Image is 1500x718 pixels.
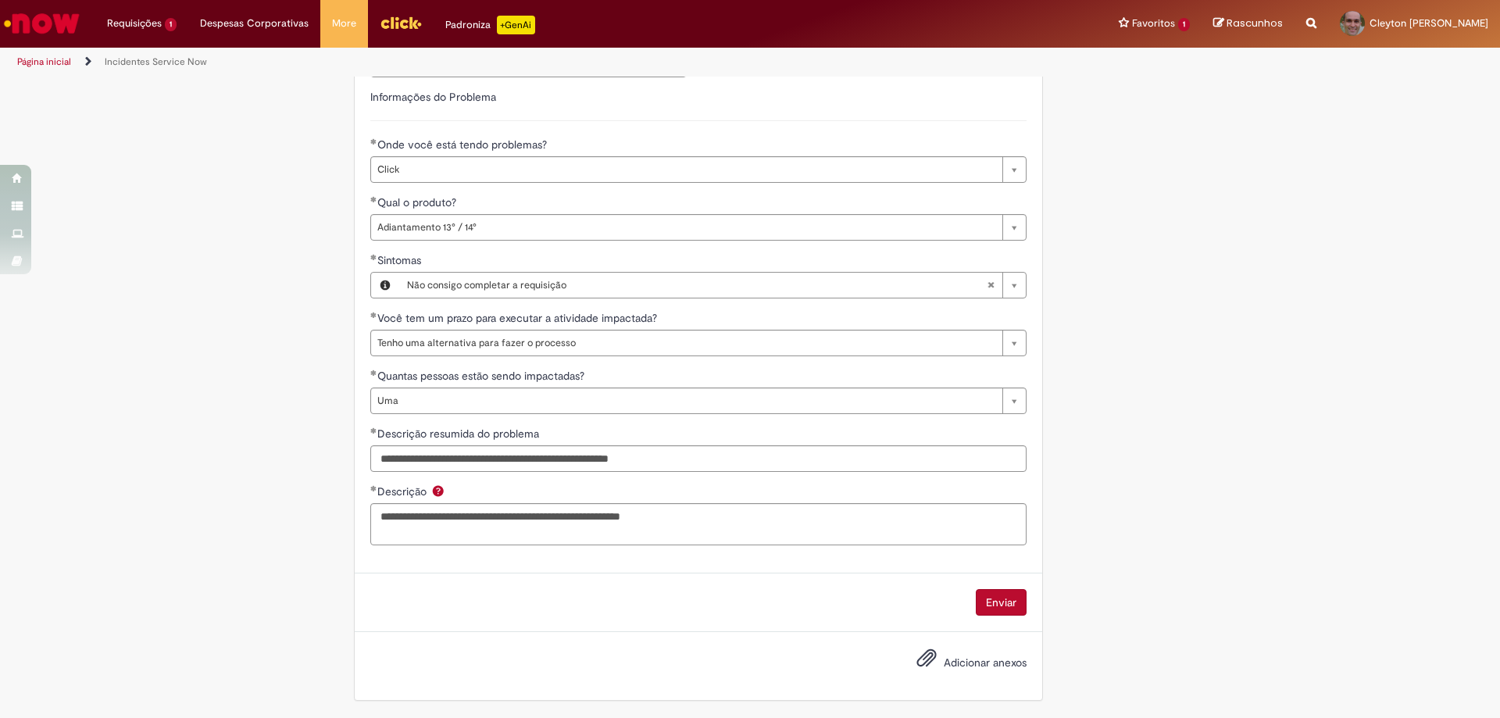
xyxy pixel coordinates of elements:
[370,196,377,202] span: Obrigatório Preenchido
[1370,16,1488,30] span: Cleyton [PERSON_NAME]
[370,485,377,491] span: Obrigatório Preenchido
[944,656,1027,670] span: Adicionar anexos
[1178,18,1190,31] span: 1
[377,311,660,325] span: Você tem um prazo para executar a atividade impactada?
[1132,16,1175,31] span: Favoritos
[370,312,377,318] span: Obrigatório Preenchido
[912,644,941,680] button: Adicionar anexos
[105,55,207,68] a: Incidentes Service Now
[399,273,1026,298] a: Não consigo completar a requisiçãoLimpar campo Sintomas
[1227,16,1283,30] span: Rascunhos
[377,330,995,355] span: Tenho uma alternativa para fazer o processo
[107,16,162,31] span: Requisições
[979,273,1002,298] abbr: Limpar campo Sintomas
[377,427,542,441] span: Descrição resumida do problema
[380,11,422,34] img: click_logo_yellow_360x200.png
[377,157,995,182] span: Click
[377,253,424,267] span: Sintomas
[377,369,587,383] span: Quantas pessoas estão sendo impactadas?
[200,16,309,31] span: Despesas Corporativas
[976,589,1027,616] button: Enviar
[2,8,82,39] img: ServiceNow
[370,503,1027,545] textarea: Descrição
[332,16,356,31] span: More
[377,138,550,152] span: Onde você está tendo problemas?
[377,388,995,413] span: Uma
[165,18,177,31] span: 1
[407,273,987,298] span: Não consigo completar a requisição
[445,16,535,34] div: Padroniza
[12,48,988,77] ul: Trilhas de página
[377,195,459,209] span: Qual o produto?
[377,484,430,498] span: Descrição
[497,16,535,34] p: +GenAi
[1213,16,1283,31] a: Rascunhos
[370,427,377,434] span: Obrigatório Preenchido
[429,484,448,497] span: Ajuda para Descrição
[370,138,377,145] span: Obrigatório Preenchido
[370,90,496,104] label: Informações do Problema
[371,273,399,298] button: Sintomas, Visualizar este registro Não consigo completar a requisição
[370,254,377,260] span: Obrigatório Preenchido
[377,215,995,240] span: Adiantamento 13° / 14°
[370,445,1027,472] input: Descrição resumida do problema
[17,55,71,68] a: Página inicial
[370,370,377,376] span: Obrigatório Preenchido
